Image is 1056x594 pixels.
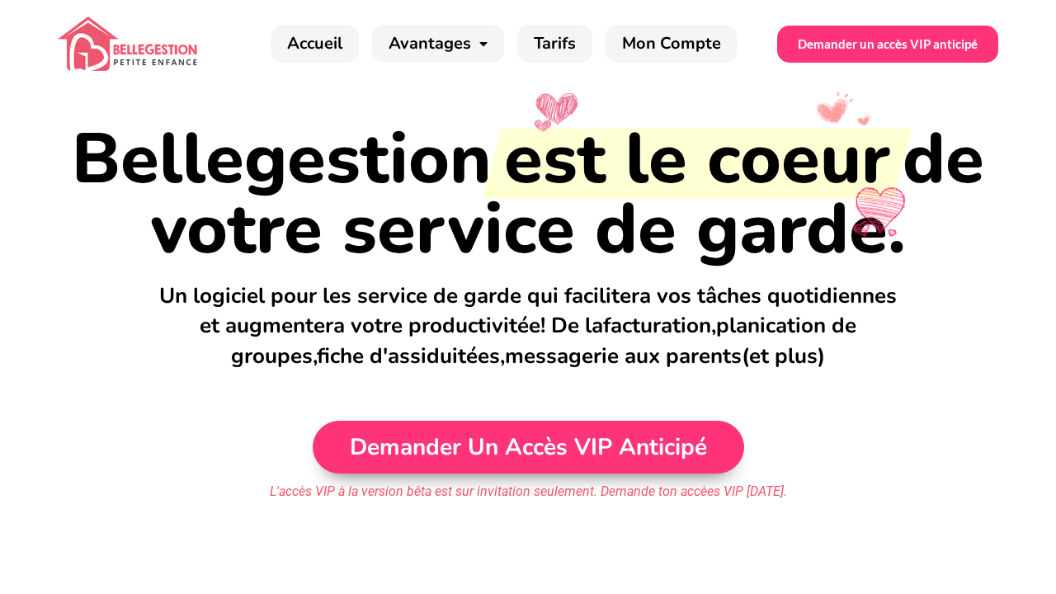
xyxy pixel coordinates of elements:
img: bellegestion_heart2 [846,187,912,237]
img: bellegestion_heart1 [535,120,551,132]
span: L'accè​​​​​s VIP à la version bêta est sur invitation seulement. Demande ton accèes VIP [DATE]. [270,483,787,499]
span: est le coeur [492,125,903,195]
a: Tarifs [517,25,592,63]
span: planication de groupes [231,311,856,370]
span: Demander un accès VIP anticipé [798,38,978,50]
span: Demander un accès VIP anticipé [350,436,707,459]
span: facturation [603,311,711,340]
img: bellegestion_heart3 [856,113,873,125]
a: Accueil [271,25,359,63]
img: bellegestion_heart1 [536,93,577,125]
a: Demander un accès VIP anticipé [777,26,998,63]
a: Demander un accès VIP anticipé [330,426,727,469]
h3: Un logiciel pour les service de garde qui facilitera vos tâches quotidiennes et augmentera votre ... [157,281,899,371]
a: Mon Compte [606,25,738,63]
a: Avantages [372,25,504,63]
span: fiche d'assiduitées [317,342,500,370]
img: bellegestion_heart3 [814,92,856,123]
h1: Bellegestion de votre service de garde. [41,125,1015,265]
span: messagerie aux parents [505,342,742,370]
